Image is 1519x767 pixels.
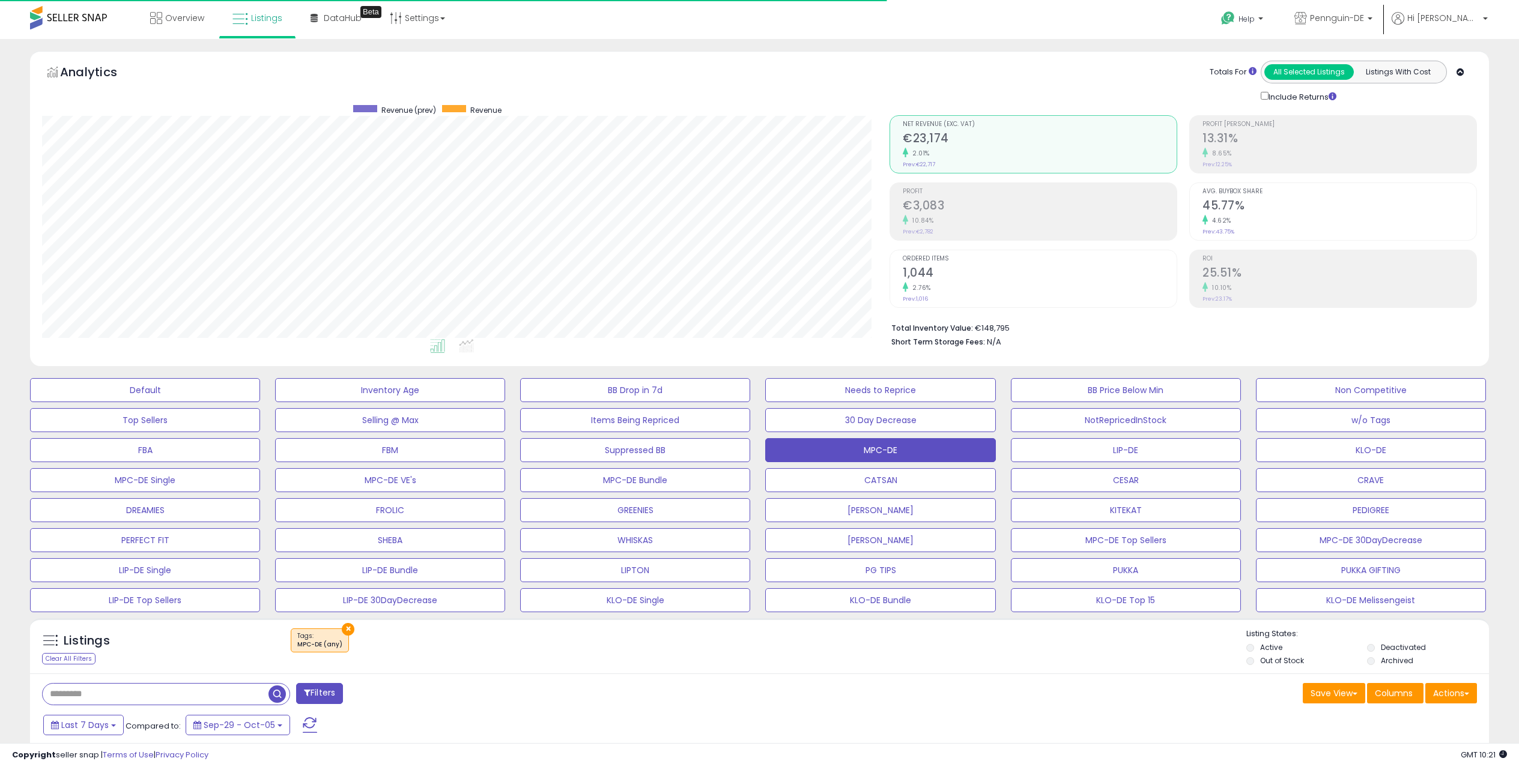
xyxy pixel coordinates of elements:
button: DREAMIES [30,498,260,522]
span: Avg. Buybox Share [1202,188,1476,195]
span: Listings [251,12,282,24]
a: Hi [PERSON_NAME] [1392,12,1488,39]
small: Prev: 43.75% [1202,228,1234,235]
button: KLO-DE Single [520,588,750,612]
h2: €3,083 [903,199,1177,215]
button: [PERSON_NAME] [765,528,995,552]
button: WHISKAS [520,528,750,552]
button: Filters [296,683,343,704]
span: Ordered Items [903,256,1177,262]
button: Columns [1367,683,1423,703]
button: MPC-DE [765,438,995,462]
button: PUKKA GIFTING [1256,558,1486,582]
button: MPC-DE Top Sellers [1011,528,1241,552]
button: Non Competitive [1256,378,1486,402]
span: Last 7 Days [61,719,109,731]
div: seller snap | | [12,750,208,761]
strong: Copyright [12,749,56,760]
small: Prev: 1,016 [903,295,928,302]
button: KLO-DE Top 15 [1011,588,1241,612]
small: 10.84% [908,216,933,225]
button: BB Drop in 7d [520,378,750,402]
h2: €23,174 [903,131,1177,148]
a: Privacy Policy [156,749,208,760]
span: Profit [903,188,1177,195]
label: Out of Stock [1260,655,1304,666]
h2: 45.77% [1202,199,1476,215]
button: LIP-DE 30DayDecrease [275,588,505,612]
button: SHEBA [275,528,505,552]
button: LIP-DE Single [30,558,260,582]
button: GREENIES [520,498,750,522]
button: Inventory Age [275,378,505,402]
div: Tooltip anchor [360,6,381,18]
h5: Analytics [60,64,141,83]
span: Help [1239,14,1255,24]
button: 30 Day Decrease [765,408,995,432]
span: Revenue [470,105,502,115]
li: €148,795 [891,320,1468,334]
button: BB Price Below Min [1011,378,1241,402]
button: NotRepricedInStock [1011,408,1241,432]
button: w/o Tags [1256,408,1486,432]
h5: Listings [64,633,110,649]
span: Columns [1375,687,1413,699]
span: N/A [987,336,1001,347]
button: CRAVE [1256,468,1486,492]
i: Get Help [1220,11,1236,26]
small: 2.01% [908,149,930,158]
span: ROI [1202,256,1476,262]
label: Archived [1381,655,1413,666]
button: PUKKA [1011,558,1241,582]
div: Include Returns [1252,89,1351,103]
p: Listing States: [1246,628,1489,640]
span: 2025-10-13 10:21 GMT [1461,749,1507,760]
small: Prev: 23.17% [1202,295,1232,302]
button: FBA [30,438,260,462]
button: × [342,623,354,636]
button: Save View [1303,683,1365,703]
span: Pennguin-DE [1310,12,1364,24]
button: MPC-DE VE's [275,468,505,492]
b: Short Term Storage Fees: [891,337,985,347]
div: Clear All Filters [42,653,96,664]
button: PERFECT FIT [30,528,260,552]
label: Deactivated [1381,642,1426,652]
h2: 13.31% [1202,131,1476,148]
button: KITEKAT [1011,498,1241,522]
small: 8.65% [1208,149,1232,158]
small: 10.10% [1208,283,1231,292]
button: CATSAN [765,468,995,492]
button: PG TIPS [765,558,995,582]
span: Hi [PERSON_NAME] [1407,12,1479,24]
button: All Selected Listings [1264,64,1354,80]
button: MPC-DE 30DayDecrease [1256,528,1486,552]
small: 4.62% [1208,216,1231,225]
button: Needs to Reprice [765,378,995,402]
span: Overview [165,12,204,24]
button: Default [30,378,260,402]
span: Net Revenue (Exc. VAT) [903,121,1177,128]
span: Compared to: [126,720,181,732]
small: 2.76% [908,283,931,292]
b: Total Inventory Value: [891,323,973,333]
div: Totals For [1210,67,1257,78]
span: DataHub [324,12,362,24]
small: Prev: €22,717 [903,161,935,168]
h2: 1,044 [903,266,1177,282]
button: LIP-DE Bundle [275,558,505,582]
div: MPC-DE (any) [297,640,342,649]
span: Revenue (prev) [381,105,436,115]
span: Tags : [297,631,342,649]
h2: 25.51% [1202,266,1476,282]
button: Selling @ Max [275,408,505,432]
button: MPC-DE Single [30,468,260,492]
button: Listings With Cost [1353,64,1443,80]
button: CESAR [1011,468,1241,492]
button: Suppressed BB [520,438,750,462]
a: Help [1211,2,1275,39]
button: LIPTON [520,558,750,582]
button: MPC-DE Bundle [520,468,750,492]
button: FBM [275,438,505,462]
span: Profit [PERSON_NAME] [1202,121,1476,128]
